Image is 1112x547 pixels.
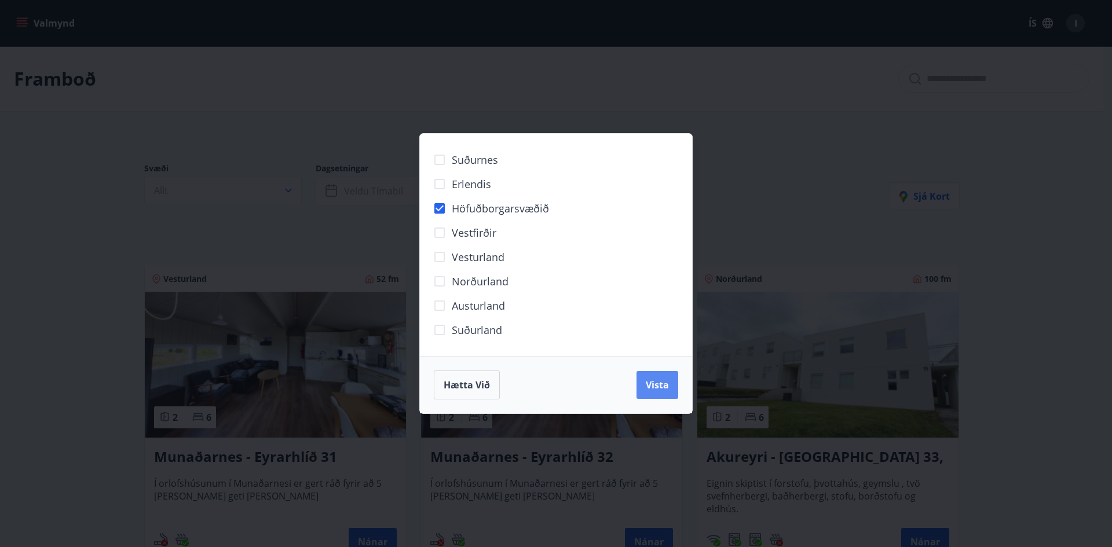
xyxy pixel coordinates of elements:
[452,201,549,216] span: Höfuðborgarsvæðið
[452,274,509,289] span: Norðurland
[452,322,502,337] span: Suðurland
[452,177,491,192] span: Erlendis
[637,371,678,399] button: Vista
[452,298,505,313] span: Austurland
[452,152,498,167] span: Suðurnes
[444,379,490,391] span: Hætta við
[646,379,669,391] span: Vista
[452,249,504,265] span: Vesturland
[434,370,500,399] button: Hætta við
[452,225,496,240] span: Vestfirðir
